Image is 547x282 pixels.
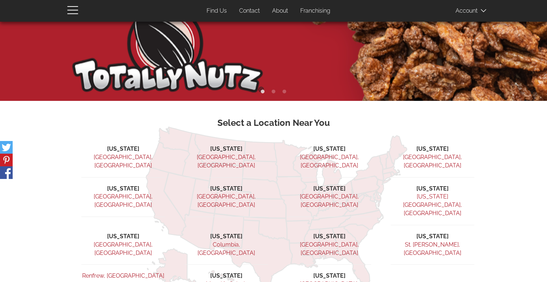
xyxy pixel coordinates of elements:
a: [GEOGRAPHIC_DATA], [GEOGRAPHIC_DATA] [300,154,359,169]
li: [US_STATE] [185,185,268,193]
li: [US_STATE] [391,232,474,241]
a: Find Us [201,4,232,18]
li: [US_STATE] [391,185,474,193]
a: [GEOGRAPHIC_DATA], [GEOGRAPHIC_DATA] [197,154,256,169]
a: Renfrew, [GEOGRAPHIC_DATA] [82,272,164,279]
li: [US_STATE] [288,232,371,241]
a: [GEOGRAPHIC_DATA], [GEOGRAPHIC_DATA] [94,241,153,256]
a: [GEOGRAPHIC_DATA], [GEOGRAPHIC_DATA] [94,193,153,208]
li: [US_STATE] [288,185,371,193]
a: [GEOGRAPHIC_DATA], [GEOGRAPHIC_DATA] [300,193,359,208]
li: [US_STATE] [185,272,268,280]
button: 2 of 3 [270,88,277,95]
a: St. [PERSON_NAME], [GEOGRAPHIC_DATA] [404,241,461,256]
a: About [267,4,293,18]
a: Franchising [295,4,336,18]
a: [US_STATE][GEOGRAPHIC_DATA], [GEOGRAPHIC_DATA] [403,193,462,217]
li: [US_STATE] [391,145,474,153]
li: [US_STATE] [81,185,165,193]
li: [US_STATE] [81,232,165,241]
a: Contact [234,4,265,18]
a: [GEOGRAPHIC_DATA], [GEOGRAPHIC_DATA] [197,193,256,208]
a: [GEOGRAPHIC_DATA], [GEOGRAPHIC_DATA] [403,154,462,169]
a: [GEOGRAPHIC_DATA], [GEOGRAPHIC_DATA] [94,154,153,169]
li: [US_STATE] [185,232,268,241]
h3: Select a Location Near You [73,118,474,128]
button: 3 of 3 [281,88,288,95]
a: [GEOGRAPHIC_DATA], [GEOGRAPHIC_DATA] [300,241,359,256]
li: [US_STATE] [288,272,371,280]
button: 1 of 3 [259,88,266,95]
li: [US_STATE] [81,145,165,153]
li: [US_STATE] [185,145,268,153]
a: Columbia, [GEOGRAPHIC_DATA] [198,241,255,256]
li: [US_STATE] [288,145,371,153]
